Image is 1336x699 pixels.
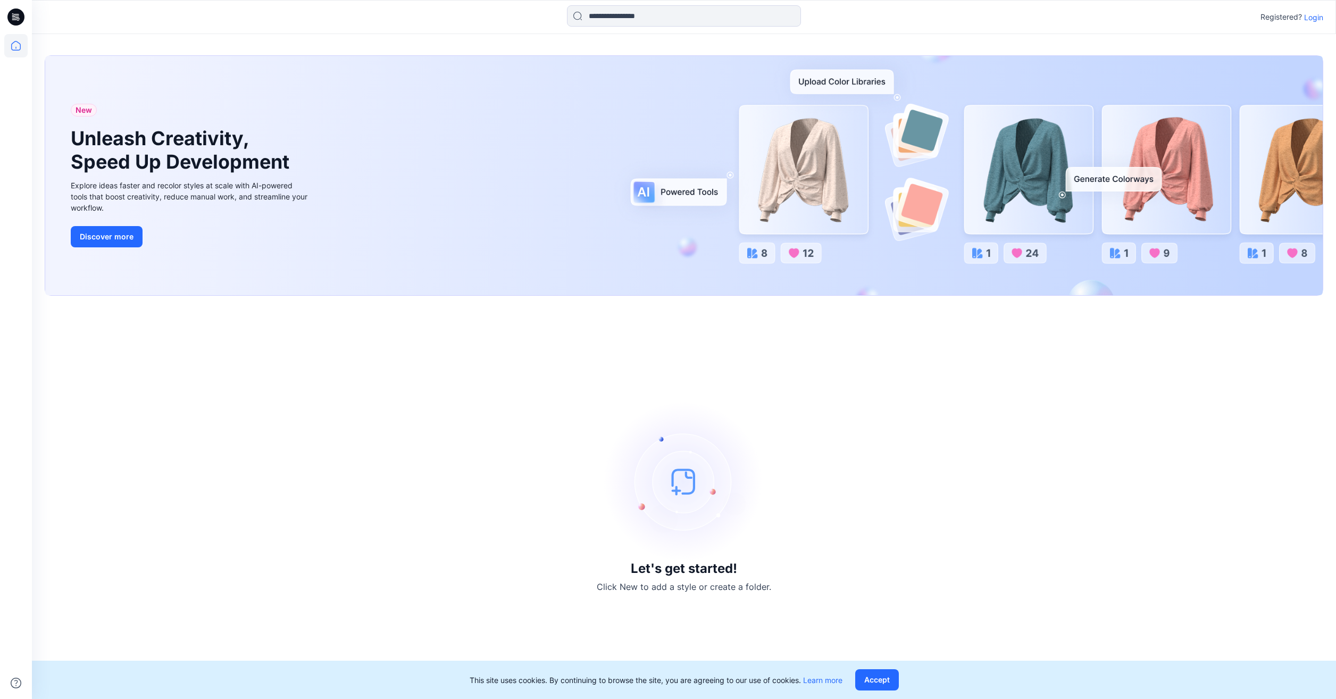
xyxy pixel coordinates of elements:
[855,669,899,690] button: Accept
[803,676,842,685] a: Learn more
[597,580,771,593] p: Click New to add a style or create a folder.
[470,675,842,686] p: This site uses cookies. By continuing to browse the site, you are agreeing to our use of cookies.
[1260,11,1302,23] p: Registered?
[71,226,310,247] a: Discover more
[76,104,92,117] span: New
[1304,12,1323,23] p: Login
[71,226,143,247] button: Discover more
[604,402,764,561] img: empty-state-image.svg
[71,180,310,213] div: Explore ideas faster and recolor styles at scale with AI-powered tools that boost creativity, red...
[631,561,737,576] h3: Let's get started!
[71,127,294,173] h1: Unleash Creativity, Speed Up Development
